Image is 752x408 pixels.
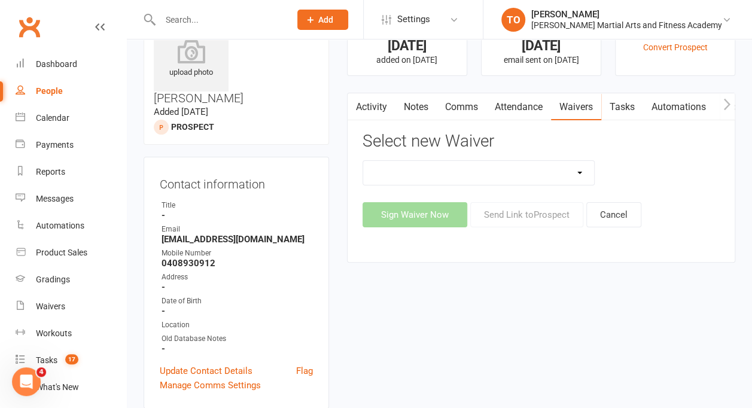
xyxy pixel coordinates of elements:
div: [DATE] [492,39,590,52]
div: Mobile Number [162,248,313,259]
div: Address [162,272,313,283]
div: Title [162,200,313,211]
strong: [EMAIL_ADDRESS][DOMAIN_NAME] [162,234,313,245]
iframe: Intercom live chat [12,367,41,396]
a: Convert Prospect [643,42,707,52]
p: added on [DATE] [358,55,456,65]
a: Dashboard [16,51,126,78]
button: Add [297,10,348,30]
strong: - [162,282,313,293]
a: Product Sales [16,239,126,266]
time: Added [DATE] [154,106,208,117]
a: Calendar [16,105,126,132]
a: Manage Comms Settings [160,378,261,392]
a: Automations [643,93,714,121]
div: Messages [36,194,74,203]
strong: - [162,210,313,221]
div: Tasks [36,355,57,365]
div: Dashboard [36,59,77,69]
a: Messages [16,185,126,212]
span: Settings [397,6,430,33]
div: People [36,86,63,96]
div: Product Sales [36,248,87,257]
span: 17 [65,354,78,364]
a: Flag [296,364,313,378]
h3: Contact information [160,173,313,191]
a: Notes [395,93,437,121]
div: TO [501,8,525,32]
strong: 0408930912 [162,258,313,269]
snap: prospect [171,122,214,132]
div: Payments [36,140,74,150]
a: What's New [16,374,126,401]
span: Add [318,15,333,25]
a: Automations [16,212,126,239]
div: What's New [36,382,79,392]
a: Tasks 17 [16,347,126,374]
div: Gradings [36,275,70,284]
div: Calendar [36,113,69,123]
a: Payments [16,132,126,159]
a: People [16,78,126,105]
button: Cancel [586,202,641,227]
a: Update Contact Details [160,364,252,378]
a: Reports [16,159,126,185]
div: Old Database Notes [162,333,313,345]
div: Date of Birth [162,296,313,307]
div: Workouts [36,328,72,338]
strong: - [162,343,313,354]
input: Search... [156,11,282,28]
p: email sent on [DATE] [492,55,590,65]
a: Waivers [551,93,601,121]
span: 4 [36,367,46,377]
a: Workouts [16,320,126,347]
div: Reports [36,167,65,176]
h3: [PERSON_NAME] [154,17,319,105]
div: Automations [36,221,84,230]
strong: - [162,306,313,316]
a: Gradings [16,266,126,293]
a: Attendance [486,93,551,121]
a: Comms [437,93,486,121]
a: Activity [348,93,395,121]
div: upload photo [154,39,229,79]
a: Waivers [16,293,126,320]
div: Location [162,319,313,331]
a: Clubworx [14,12,44,42]
div: Email [162,224,313,235]
div: [PERSON_NAME] [531,9,722,20]
h3: Select new Waiver [363,132,720,151]
a: Tasks [601,93,643,121]
div: [PERSON_NAME] Martial Arts and Fitness Academy [531,20,722,31]
div: Waivers [36,302,65,311]
div: [DATE] [358,39,456,52]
